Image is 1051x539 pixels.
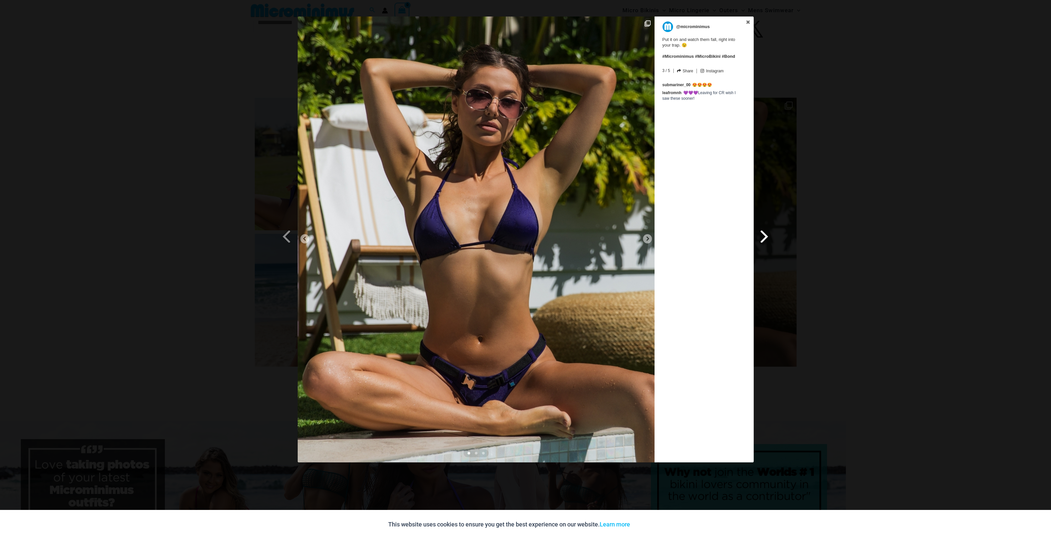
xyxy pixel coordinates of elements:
a: Instagram [700,69,724,74]
a: @microminimus [662,21,741,32]
a: Learn more [600,521,630,528]
a: #MicroBikini [695,54,720,59]
img: microminimus.jpg [662,21,673,32]
span: 3 / 5 [662,67,670,73]
span: 💜💜💜Leaving for CR wish I saw these sooner! [662,90,736,101]
p: This website uses cookies to ensure you get the best experience on our website. [388,520,630,529]
button: Accept [635,517,663,532]
a: #Microminimus [662,54,694,59]
a: leafromnh [662,90,682,95]
a: #Bond [722,54,735,59]
p: @microminimus [676,21,710,32]
span: 😍😍😍😍 [692,83,712,87]
a: submariner_00 [662,83,691,87]
span: Put it on and watch them fall, right into your trap. 😉 [662,34,741,59]
a: Share [677,69,693,73]
img: Put it on and watch them fall, right into your trap. 😉<br> <br> #Microminimus #MicroBikini #Bond [298,17,655,462]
